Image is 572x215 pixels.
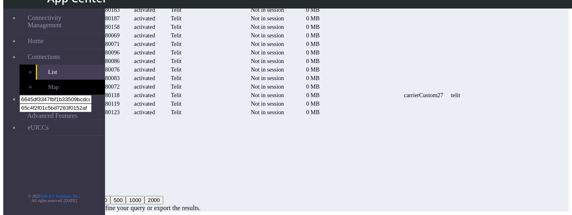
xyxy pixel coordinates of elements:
span: activated [134,92,155,98]
p: © 2025 . [3,194,105,198]
div: 20 [54,196,467,204]
div: Telit [160,41,192,48]
div: Telit [160,75,192,82]
span: Not in session [251,92,284,98]
div: Telit [160,15,192,22]
span: Not in session [251,24,284,30]
div: Telit [160,58,192,65]
span: Not in session [251,32,284,39]
span: activated [134,75,155,81]
span: activated [134,109,155,115]
div: Telit [160,100,192,107]
span: activated [134,58,155,64]
div: Telit [160,49,192,56]
a: eUICCs [20,120,105,135]
span: Map [48,84,59,91]
nav: Connections list navigation [54,124,467,181]
span: 0 MB [306,66,320,73]
a: Map [36,80,105,95]
span: 0 MB [306,100,320,107]
span: Connections [28,53,60,61]
span: 0 MB [306,32,320,39]
span: activated [134,41,155,47]
button: 1000 [126,196,145,204]
span: 0 MB [306,49,320,56]
div: Telit [160,7,192,13]
span: activated [134,83,155,90]
span: Not in session [251,100,284,107]
span: Not in session [251,15,284,22]
div: carrierCustom27 [398,92,449,99]
span: activated [134,32,155,39]
span: 0 MB [306,41,320,47]
span: activated [134,100,155,107]
span: activated [134,7,155,13]
a: Connections [20,49,105,65]
div: Telit [160,109,192,116]
a: Telit IoT Solutions, Inc. [40,194,79,198]
span: Not in session [251,41,284,47]
span: Not in session [251,49,284,56]
div: Telit [160,24,192,30]
p: All rights reserved. [DATE] [3,198,105,203]
span: 0 MB [306,7,320,13]
span: Not in session [251,109,284,115]
span: 0 MB [306,92,320,98]
div: Telit [160,83,192,90]
span: activated [134,24,155,30]
span: 0 MB [306,83,320,90]
span: 0 MB [306,109,320,115]
div: Telit [160,92,192,99]
span: activated [134,66,155,73]
span: activated [134,49,155,56]
span: Not in session [251,75,284,81]
div: Telit [160,32,192,39]
span: 0 MB [306,24,320,30]
div: telit [451,92,460,99]
a: Home [20,33,105,49]
span: Advanced Features [27,112,77,119]
span: Not in session [251,66,284,73]
span: activated [134,15,155,22]
span: List [48,69,57,76]
span: Not in session [251,7,284,13]
span: Not in session [251,83,284,90]
div: Telit [160,66,192,73]
button: 500 [110,196,126,204]
a: List [36,65,105,80]
button: 2000 [145,196,163,204]
span: 0 MB [306,15,320,22]
span: 0 MB [306,75,320,81]
div: You may want to refine your query or export the results. [54,204,467,212]
span: 0 MB [306,58,320,64]
a: Connectivity Management [20,10,105,33]
span: Not in session [251,58,284,64]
